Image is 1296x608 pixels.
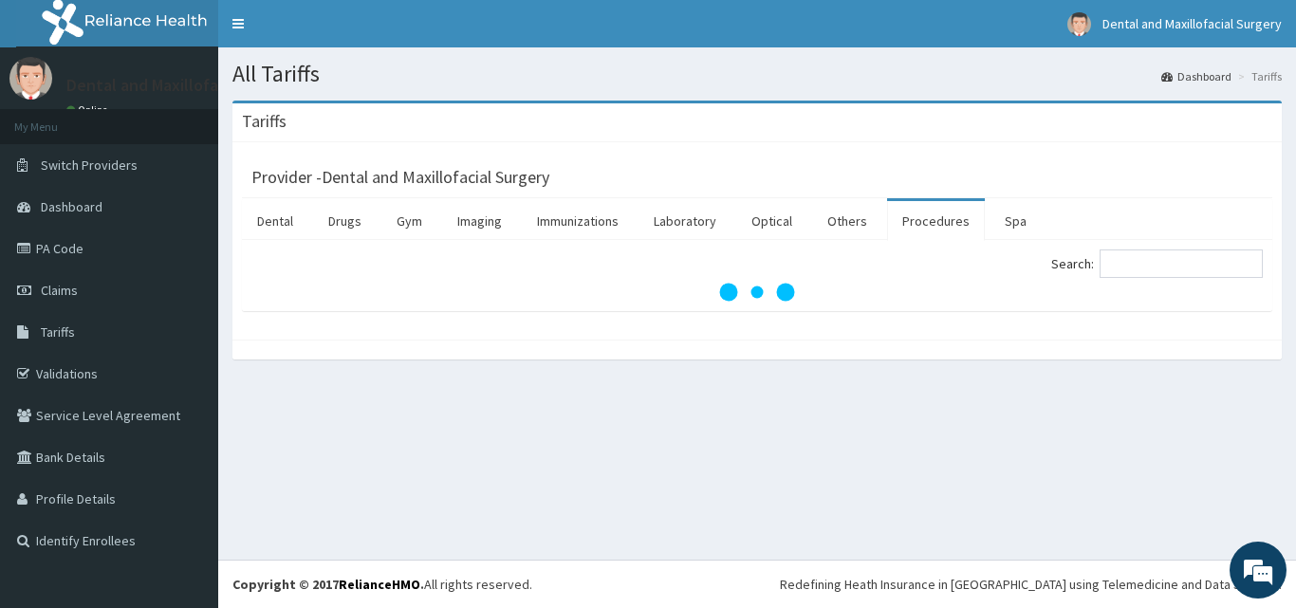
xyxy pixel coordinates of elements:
svg: audio-loading [719,254,795,330]
h1: All Tariffs [232,62,1282,86]
input: Search: [1100,249,1263,278]
span: Switch Providers [41,157,138,174]
img: User Image [1067,12,1091,36]
li: Tariffs [1233,68,1282,84]
h3: Tariffs [242,113,287,130]
a: Dashboard [1161,68,1231,84]
span: Claims [41,282,78,299]
span: Dashboard [41,198,102,215]
a: Procedures [887,201,985,241]
a: Online [66,103,112,117]
a: Immunizations [522,201,634,241]
h3: Provider - Dental and Maxillofacial Surgery [251,169,549,186]
a: Drugs [313,201,377,241]
a: Optical [736,201,807,241]
span: Tariffs [41,323,75,341]
a: Spa [990,201,1042,241]
div: Redefining Heath Insurance in [GEOGRAPHIC_DATA] using Telemedicine and Data Science! [780,575,1282,594]
a: Imaging [442,201,517,241]
a: Gym [381,201,437,241]
img: User Image [9,57,52,100]
a: Laboratory [639,201,731,241]
strong: Copyright © 2017 . [232,576,424,593]
a: Dental [242,201,308,241]
footer: All rights reserved. [218,560,1296,608]
span: Dental and Maxillofacial Surgery [1102,15,1282,32]
label: Search: [1051,249,1263,278]
a: Others [812,201,882,241]
a: RelianceHMO [339,576,420,593]
p: Dental and Maxillofacial Surgery [66,77,305,94]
